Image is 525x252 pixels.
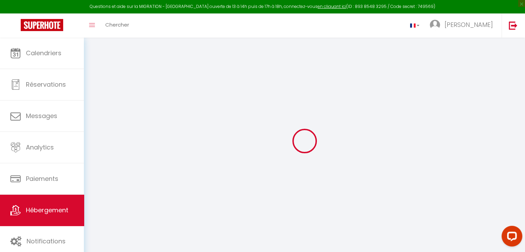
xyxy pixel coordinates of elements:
span: Réservations [26,80,66,89]
img: logout [509,21,517,30]
img: ... [430,20,440,30]
span: Analytics [26,143,54,152]
span: Calendriers [26,49,61,57]
img: Super Booking [21,19,63,31]
span: [PERSON_NAME] [445,20,493,29]
span: Hébergement [26,206,68,214]
a: ... [PERSON_NAME] [425,13,502,38]
span: Chercher [105,21,129,28]
iframe: LiveChat chat widget [496,223,525,252]
span: Messages [26,112,57,120]
a: Chercher [100,13,134,38]
span: Paiements [26,174,58,183]
span: Notifications [27,237,66,245]
a: en cliquant ici [318,3,346,9]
